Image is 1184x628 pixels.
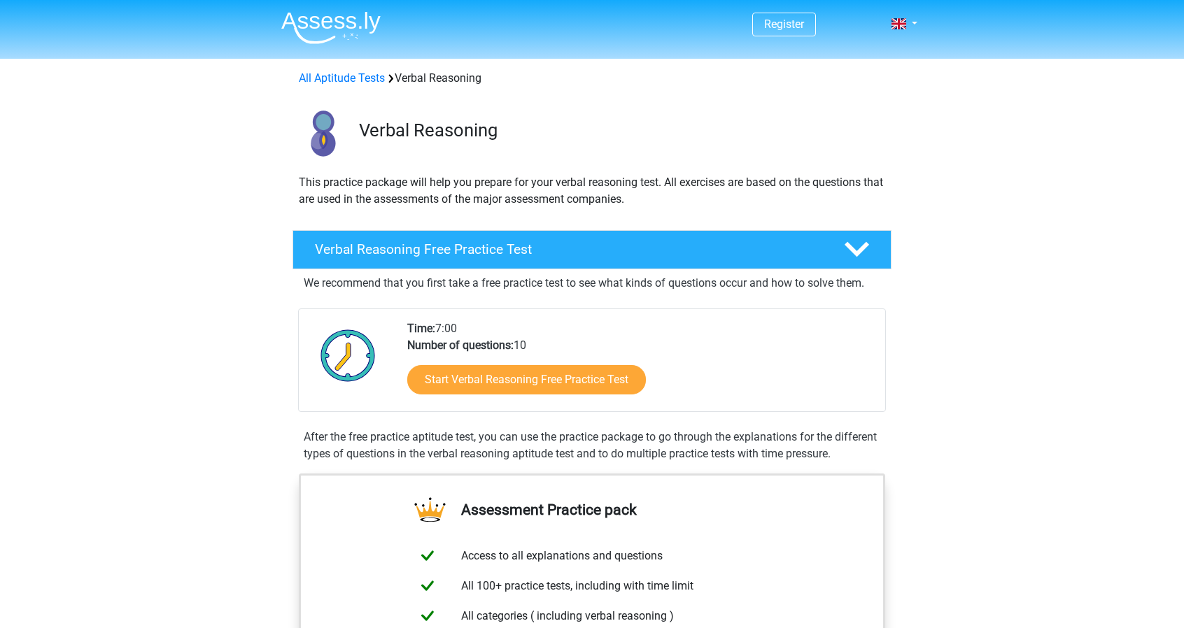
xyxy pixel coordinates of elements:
[299,71,385,85] a: All Aptitude Tests
[293,104,353,163] img: verbal reasoning
[304,275,880,292] p: We recommend that you first take a free practice test to see what kinds of questions occur and ho...
[397,320,885,411] div: 7:00 10
[407,322,435,335] b: Time:
[293,70,891,87] div: Verbal Reasoning
[287,230,897,269] a: Verbal Reasoning Free Practice Test
[281,11,381,44] img: Assessly
[313,320,383,390] img: Clock
[359,120,880,141] h3: Verbal Reasoning
[764,17,804,31] a: Register
[407,365,646,394] a: Start Verbal Reasoning Free Practice Test
[298,429,886,462] div: After the free practice aptitude test, you can use the practice package to go through the explana...
[407,338,514,352] b: Number of questions:
[299,174,885,208] p: This practice package will help you prepare for your verbal reasoning test. All exercises are bas...
[315,241,822,257] h4: Verbal Reasoning Free Practice Test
